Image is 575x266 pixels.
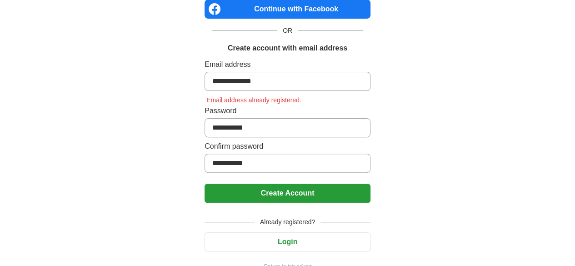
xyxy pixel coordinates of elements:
button: Create Account [205,184,370,203]
button: Login [205,232,370,251]
label: Email address [205,59,370,70]
a: Login [205,238,370,246]
h1: Create account with email address [228,43,347,54]
span: OR [277,26,298,35]
label: Password [205,105,370,116]
label: Confirm password [205,141,370,152]
span: Email address already registered. [205,96,303,104]
span: Already registered? [255,217,320,227]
